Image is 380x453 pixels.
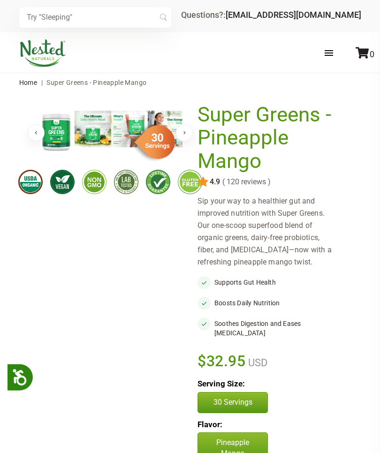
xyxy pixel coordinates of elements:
span: ( 120 reviews ) [220,178,271,186]
p: 30 Servings [207,397,258,408]
h1: Super Greens - Pineapple Mango [198,103,338,173]
div: Sip your way to a healthier gut and improved nutrition with Super Greens. Our one-scoop superfood... [198,195,342,268]
li: Supports Gut Health [198,276,342,289]
img: lifetimeguarantee [146,170,170,194]
span: Super Greens - Pineapple Mango [46,79,146,86]
span: USD [246,357,267,369]
a: 0 [356,49,374,59]
li: Soothes Digestion and Eases [MEDICAL_DATA] [198,317,342,340]
img: star.svg [198,176,209,188]
span: 4.9 [209,178,220,186]
img: Super Greens - Pineapple Mango [38,111,75,153]
img: Nested Naturals [19,39,66,67]
img: gmofree [82,170,106,194]
a: [EMAIL_ADDRESS][DOMAIN_NAME] [226,10,361,20]
span: | [39,79,45,86]
img: thirdpartytested [114,170,138,194]
li: Boosts Daily Nutrition [198,296,342,310]
nav: breadcrumbs [19,73,361,92]
b: Flavor: [198,420,222,429]
b: Serving Size: [198,379,245,388]
img: sg-servings-30.png [128,122,175,162]
img: glutenfree [178,170,202,194]
img: Super Greens - Pineapple Mango [111,111,148,147]
button: 30 Servings [198,392,268,413]
img: Super Greens - Pineapple Mango [75,111,111,147]
a: Home [19,79,38,86]
img: usdaorganic [18,170,43,194]
div: Questions?: [181,11,361,19]
span: 0 [370,49,374,59]
input: Try "Sleeping" [19,7,171,28]
span: $32.95 [198,351,246,371]
button: Next [176,124,193,141]
button: Previous [28,124,45,141]
img: Super Greens - Pineapple Mango [148,111,184,147]
img: vegan [50,170,75,194]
